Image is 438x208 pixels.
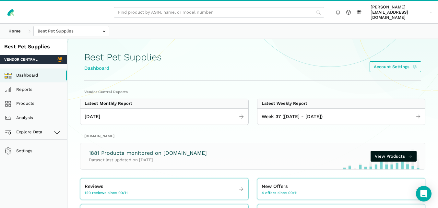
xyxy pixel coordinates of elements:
[80,181,248,198] a: Reviews 129 reviews since 09/11
[262,113,323,120] span: Week 37 ([DATE] - [DATE])
[262,101,307,106] div: Latest Weekly Report
[89,150,207,157] h3: 1881 Products monitored on [DOMAIN_NAME]
[370,61,421,72] a: Account Settings
[6,128,42,136] span: Explore Data
[4,26,25,37] a: Home
[84,52,162,63] h1: Best Pet Supplies
[375,153,405,160] span: View Products
[89,157,207,163] p: Dataset last updated on [DATE]
[4,57,38,62] span: Vendor Central
[85,101,132,106] div: Latest Monthly Report
[262,190,298,195] span: 4 offers since 09/11
[85,183,103,190] span: Reviews
[4,43,63,51] div: Best Pet Supplies
[114,7,324,18] input: Find product by ASIN, name, or model number
[85,113,100,120] span: [DATE]
[84,65,162,72] div: Dashboard
[80,111,248,123] a: [DATE]
[257,111,425,123] a: Week 37 ([DATE] - [DATE])
[369,4,434,21] a: [PERSON_NAME][EMAIL_ADDRESS][DOMAIN_NAME]
[84,89,421,94] h2: Vendor Central Reports
[84,133,421,139] h2: [DOMAIN_NAME]
[416,186,432,202] div: Open Intercom Messenger
[85,190,128,195] span: 129 reviews since 09/11
[262,183,288,190] span: New Offers
[257,181,425,198] a: New Offers 4 offers since 09/11
[371,5,427,20] span: [PERSON_NAME][EMAIL_ADDRESS][DOMAIN_NAME]
[371,151,417,162] a: View Products
[33,26,109,37] input: Best Pet Supplies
